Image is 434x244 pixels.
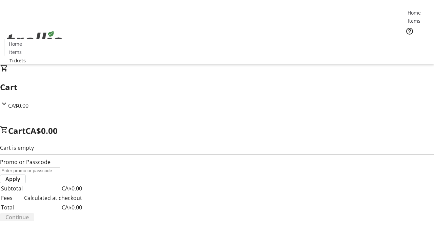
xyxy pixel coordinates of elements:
[403,24,416,38] button: Help
[24,194,82,202] td: Calculated at checkout
[1,194,23,202] td: Fees
[408,39,425,46] span: Tickets
[9,48,22,56] span: Items
[8,102,28,109] span: CA$0.00
[24,184,82,193] td: CA$0.00
[408,17,420,24] span: Items
[4,23,64,57] img: Orient E2E Organization yQs7hprBS5's Logo
[1,203,23,212] td: Total
[5,175,20,183] span: Apply
[9,40,22,47] span: Home
[403,9,425,16] a: Home
[4,48,26,56] a: Items
[408,9,421,16] span: Home
[9,57,26,64] span: Tickets
[25,125,58,136] span: CA$0.00
[4,40,26,47] a: Home
[24,203,82,212] td: CA$0.00
[1,184,23,193] td: Subtotal
[4,57,31,64] a: Tickets
[403,17,425,24] a: Items
[403,39,430,46] a: Tickets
